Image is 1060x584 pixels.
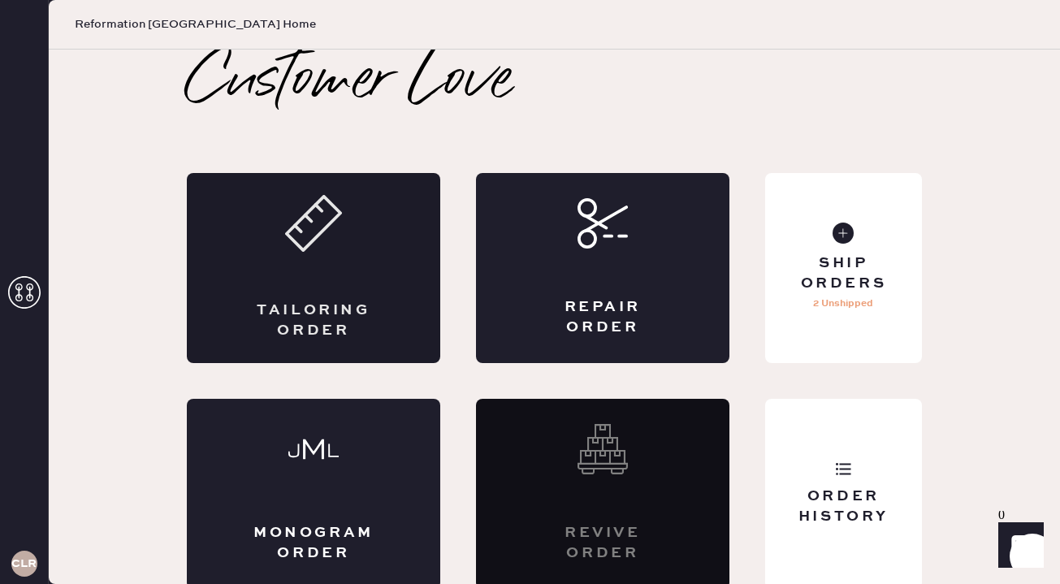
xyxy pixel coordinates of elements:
div: Repair Order [541,297,664,338]
div: Revive order [541,523,664,564]
div: Ship Orders [778,253,909,294]
div: Tailoring Order [252,301,375,341]
div: Order History [778,487,909,527]
span: Reformation [GEOGRAPHIC_DATA] Home [75,16,316,32]
h2: Customer Love [187,50,513,115]
h3: CLR [11,558,37,569]
iframe: Front Chat [983,511,1053,581]
div: Monogram Order [252,523,375,564]
p: 2 Unshipped [813,294,873,314]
